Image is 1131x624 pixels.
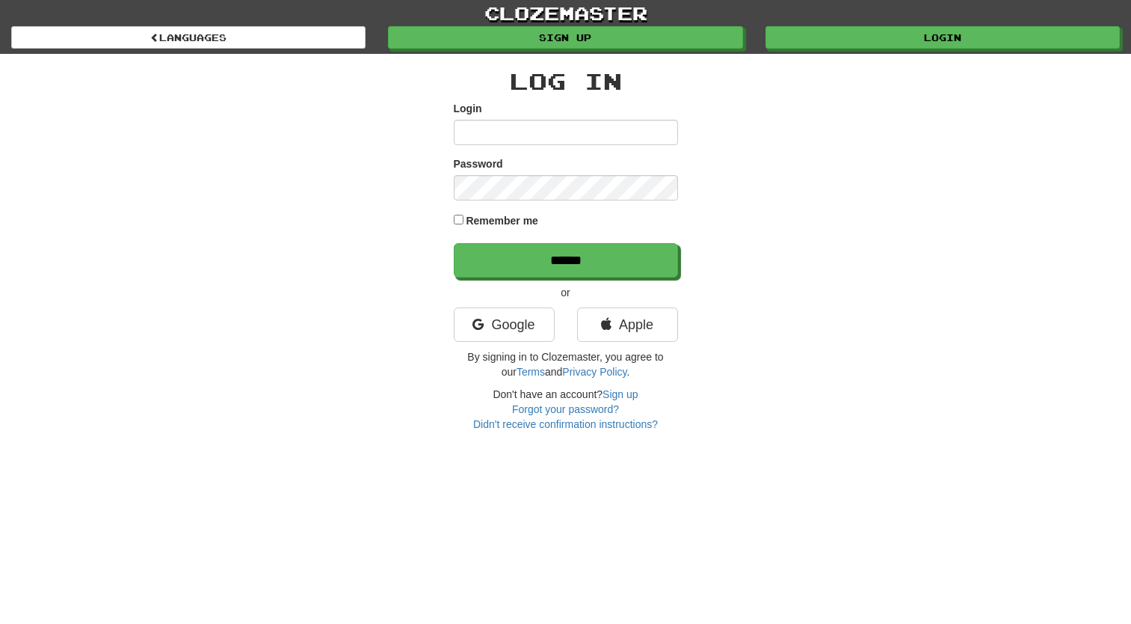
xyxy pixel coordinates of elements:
a: Sign up [603,388,638,400]
p: or [454,285,678,300]
a: Terms [517,366,545,378]
a: Privacy Policy [562,366,626,378]
label: Remember me [466,213,538,228]
a: Sign up [388,26,742,49]
p: By signing in to Clozemaster, you agree to our and . [454,349,678,379]
a: Didn't receive confirmation instructions? [473,418,658,430]
a: Login [765,26,1120,49]
a: Forgot your password? [512,403,619,415]
label: Password [454,156,503,171]
a: Languages [11,26,366,49]
a: Google [454,308,555,342]
a: Apple [577,308,678,342]
label: Login [454,101,482,116]
h2: Log In [454,69,678,94]
div: Don't have an account? [454,387,678,432]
